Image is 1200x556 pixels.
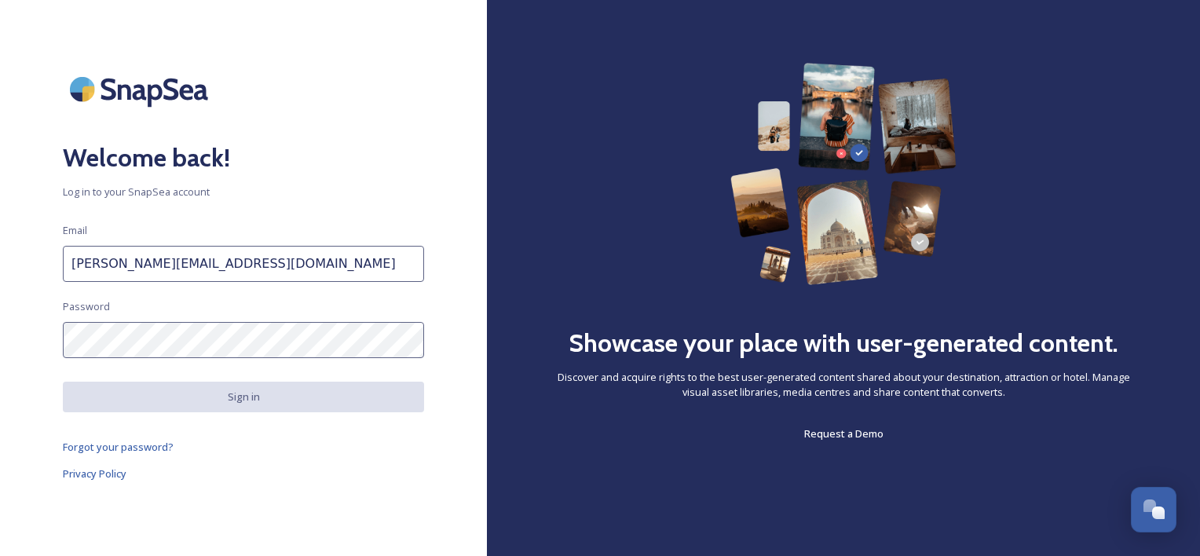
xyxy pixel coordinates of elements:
a: Request a Demo [804,424,884,443]
a: Privacy Policy [63,464,424,483]
h2: Showcase your place with user-generated content. [569,324,1118,362]
input: john.doe@snapsea.io [63,246,424,282]
h2: Welcome back! [63,139,424,177]
span: Privacy Policy [63,466,126,481]
span: Request a Demo [804,426,884,441]
button: Open Chat [1131,487,1176,532]
img: SnapSea Logo [63,63,220,115]
span: Log in to your SnapSea account [63,185,424,199]
span: Password [63,299,110,314]
button: Sign in [63,382,424,412]
span: Discover and acquire rights to the best user-generated content shared about your destination, att... [550,370,1137,400]
img: 63b42ca75bacad526042e722_Group%20154-p-800.png [730,63,957,285]
span: Email [63,223,87,238]
a: Forgot your password? [63,437,424,456]
span: Forgot your password? [63,440,174,454]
